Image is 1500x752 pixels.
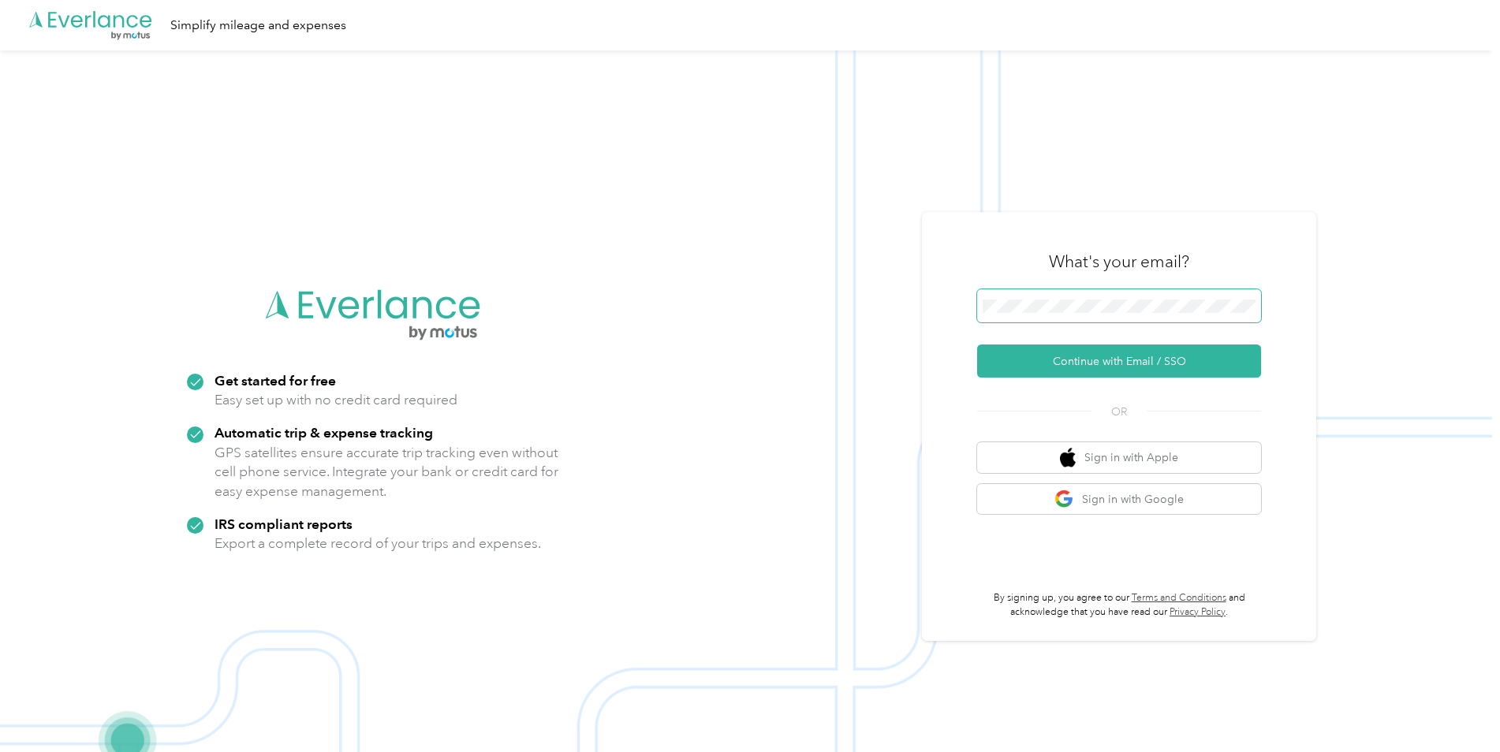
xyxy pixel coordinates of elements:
[1170,606,1226,618] a: Privacy Policy
[170,16,346,35] div: Simplify mileage and expenses
[215,390,457,410] p: Easy set up with no credit card required
[977,484,1261,515] button: google logoSign in with Google
[977,442,1261,473] button: apple logoSign in with Apple
[1132,592,1226,604] a: Terms and Conditions
[215,424,433,441] strong: Automatic trip & expense tracking
[1091,404,1147,420] span: OR
[1054,490,1074,509] img: google logo
[215,443,559,501] p: GPS satellites ensure accurate trip tracking even without cell phone service. Integrate your bank...
[215,372,336,389] strong: Get started for free
[977,591,1261,619] p: By signing up, you agree to our and acknowledge that you have read our .
[1049,251,1189,273] h3: What's your email?
[215,534,541,553] p: Export a complete record of your trips and expenses.
[1060,448,1076,467] img: apple logo
[215,516,353,532] strong: IRS compliant reports
[977,344,1261,378] button: Continue with Email / SSO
